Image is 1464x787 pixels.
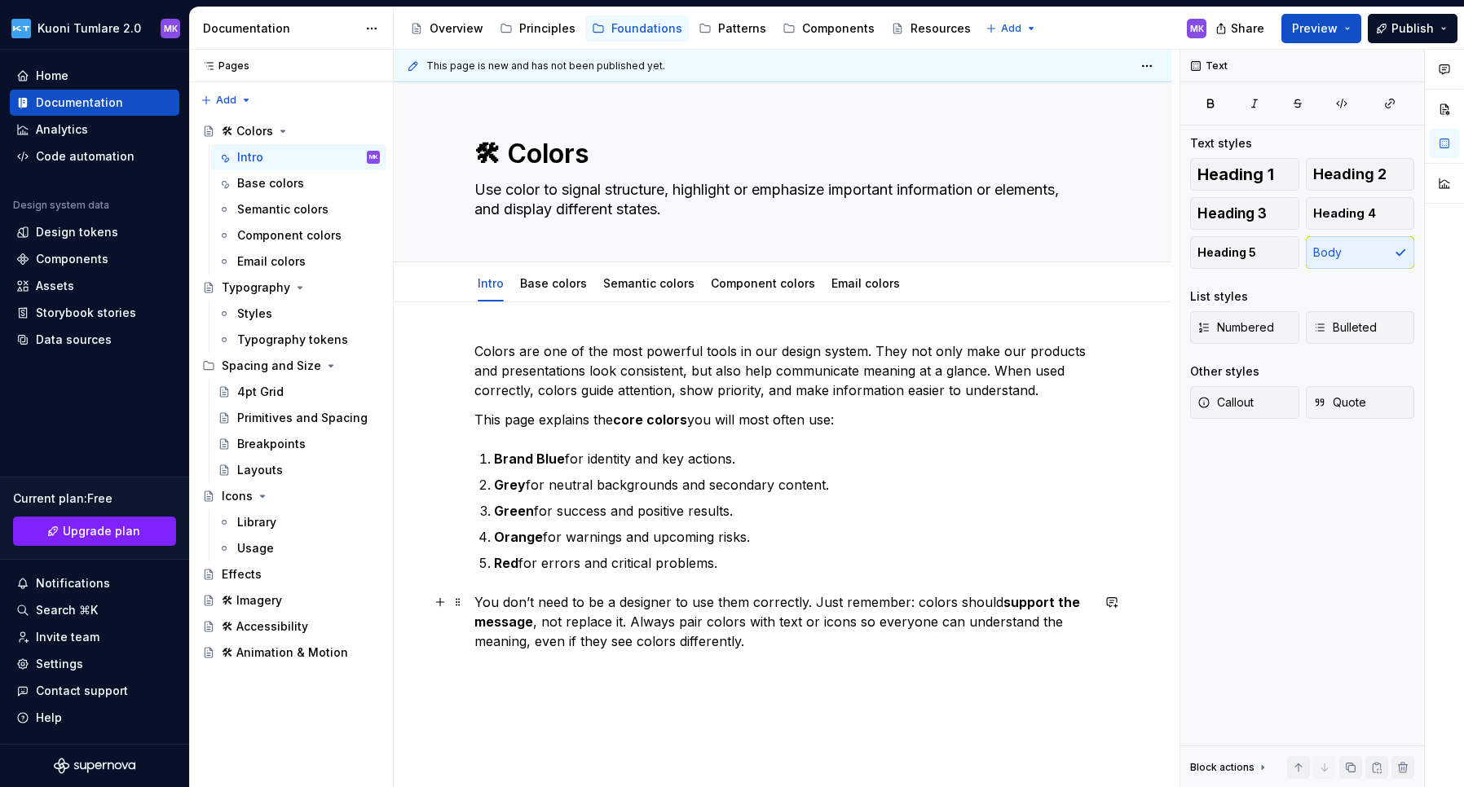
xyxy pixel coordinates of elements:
div: Typography [222,279,290,296]
p: Colors are one of the most powerful tools in our design system. They not only make our products a... [474,341,1091,400]
span: Share [1231,20,1264,37]
a: Email colors [831,276,900,290]
a: Invite team [10,624,179,650]
div: Effects [222,566,262,583]
span: Upgrade plan [63,523,140,539]
button: Heading 1 [1190,158,1299,191]
a: Overview [403,15,490,42]
a: Home [10,63,179,89]
a: Data sources [10,327,179,353]
span: Add [216,94,236,107]
button: Upgrade plan [13,517,176,546]
div: Semantic colors [237,201,329,218]
button: Heading 5 [1190,236,1299,269]
div: Spacing and Size [196,353,386,379]
div: Other styles [1190,363,1259,380]
span: Bulleted [1313,319,1377,336]
div: Resources [911,20,971,37]
div: Block actions [1190,761,1255,774]
span: Heading 1 [1197,166,1274,182]
div: Patterns [718,20,766,37]
button: Share [1207,14,1275,43]
a: Typography [196,275,386,301]
a: Design tokens [10,219,179,245]
a: Patterns [692,15,773,42]
span: Heading 5 [1197,244,1256,261]
button: Notifications [10,570,179,596]
a: Styles [211,301,386,327]
div: Storybook stories [36,305,136,321]
p: for errors and critical problems. [494,553,1091,573]
div: Breakpoints [237,436,306,452]
a: Primitives and Spacing [211,405,386,431]
div: Help [36,710,62,726]
strong: Green [494,503,534,519]
a: Storybook stories [10,300,179,326]
div: 🛠 Imagery [222,592,282,609]
div: Primitives and Spacing [237,410,368,426]
a: Base colors [211,170,386,196]
strong: Brand Blue [494,451,565,467]
div: Overview [430,20,483,37]
strong: core colors [613,411,687,428]
a: Semantic colors [211,196,386,222]
div: Data sources [36,332,112,348]
a: Code automation [10,143,179,169]
a: 4pt Grid [211,379,386,405]
div: Styles [237,306,272,322]
a: Settings [10,651,179,677]
a: Typography tokens [211,327,386,353]
a: Documentation [10,90,179,116]
span: Heading 3 [1197,205,1267,222]
div: 4pt Grid [237,384,284,400]
div: 🛠 Colors [222,123,273,139]
div: 🛠 Accessibility [222,618,308,635]
button: Add [981,17,1042,40]
div: Component colors [237,227,342,244]
div: Design system data [13,199,109,212]
div: 🛠 Animation & Motion [222,644,348,661]
div: Text styles [1190,135,1252,152]
a: Layouts [211,457,386,483]
span: Heading 4 [1313,205,1376,222]
button: Quote [1306,386,1415,419]
button: Search ⌘K [10,597,179,623]
a: Intro [478,276,504,290]
div: Notifications [36,575,110,591]
svg: Supernova Logo [54,758,135,774]
button: Heading 2 [1306,158,1415,191]
button: Preview [1281,14,1361,43]
div: Settings [36,656,83,672]
div: Search ⌘K [36,602,98,618]
a: Semantic colors [603,276,695,290]
p: for neutral backgrounds and secondary content. [494,475,1091,495]
div: Components [36,251,108,267]
span: Add [1001,22,1021,35]
button: Contact support [10,678,179,704]
span: This page is new and has not been published yet. [426,59,665,73]
a: Principles [493,15,582,42]
div: Typography tokens [237,332,348,348]
textarea: 🛠 Colors [471,134,1087,174]
div: Documentation [36,95,123,111]
p: You don’t need to be a designer to use them correctly. Just remember: colors should , not replace... [474,592,1091,651]
div: Code automation [36,148,134,165]
button: Callout [1190,386,1299,419]
span: Publish [1391,20,1434,37]
div: Documentation [203,20,357,37]
div: Component colors [704,266,822,300]
button: Help [10,705,179,731]
div: Invite team [36,629,99,645]
button: Bulleted [1306,311,1415,344]
div: Block actions [1190,756,1269,779]
p: for success and positive results. [494,501,1091,521]
button: Heading 3 [1190,197,1299,230]
div: Layouts [237,462,283,478]
div: Base colors [514,266,593,300]
button: Numbered [1190,311,1299,344]
button: Heading 4 [1306,197,1415,230]
div: Current plan : Free [13,490,176,507]
div: Home [36,68,68,84]
a: Breakpoints [211,431,386,457]
a: 🛠 Accessibility [196,613,386,640]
